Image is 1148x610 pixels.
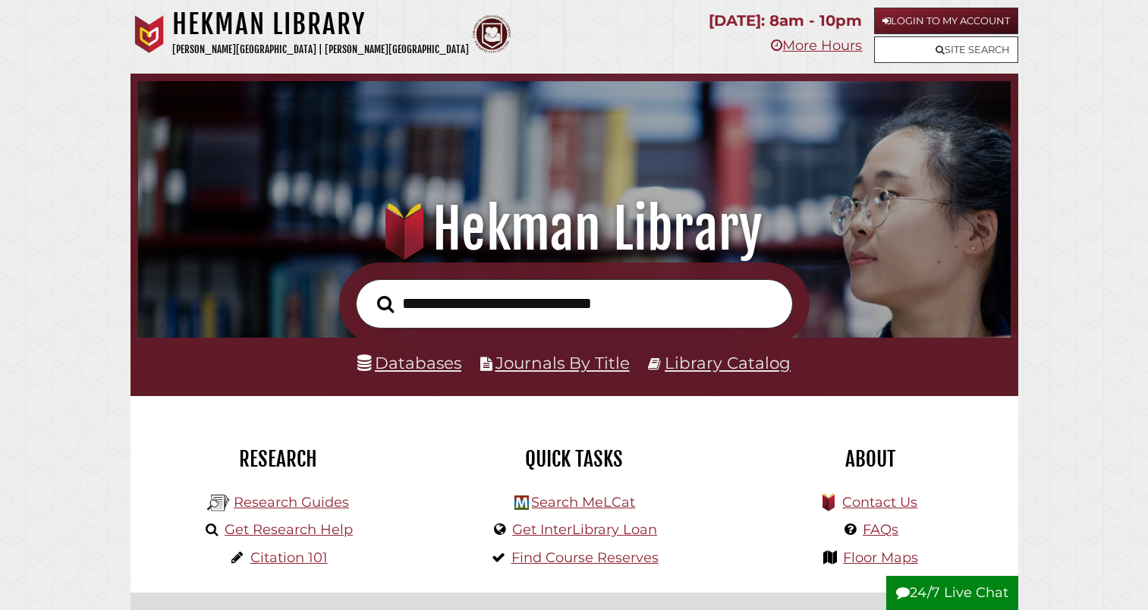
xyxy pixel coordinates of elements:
[863,521,898,538] a: FAQs
[511,549,659,566] a: Find Course Reserves
[709,8,862,34] p: [DATE]: 8am - 10pm
[438,446,711,472] h2: Quick Tasks
[843,549,918,566] a: Floor Maps
[473,15,511,53] img: Calvin Theological Seminary
[771,37,862,54] a: More Hours
[512,521,657,538] a: Get InterLibrary Loan
[155,196,993,263] h1: Hekman Library
[172,8,469,41] h1: Hekman Library
[874,8,1018,34] a: Login to My Account
[207,492,230,514] img: Hekman Library Logo
[357,353,461,373] a: Databases
[250,549,328,566] a: Citation 101
[734,446,1007,472] h2: About
[225,521,353,538] a: Get Research Help
[370,291,401,318] button: Search
[172,41,469,58] p: [PERSON_NAME][GEOGRAPHIC_DATA] | [PERSON_NAME][GEOGRAPHIC_DATA]
[377,294,394,313] i: Search
[531,494,635,511] a: Search MeLCat
[234,494,349,511] a: Research Guides
[495,353,630,373] a: Journals By Title
[131,15,168,53] img: Calvin University
[514,495,529,510] img: Hekman Library Logo
[842,494,917,511] a: Contact Us
[665,353,791,373] a: Library Catalog
[874,36,1018,63] a: Site Search
[142,446,415,472] h2: Research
